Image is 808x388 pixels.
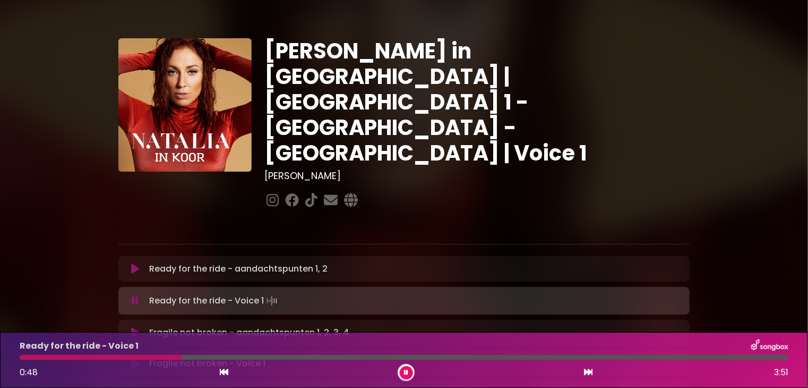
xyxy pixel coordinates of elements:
[150,263,328,275] p: Ready for the ride - aandachtspunten 1, 2
[118,38,252,172] img: YTVS25JmS9CLUqXqkEhs
[150,326,349,339] p: Fragile not broken - aandachtspunten 1, 2, 3, 4
[264,170,690,182] h3: [PERSON_NAME]
[774,366,788,379] span: 3:51
[751,339,788,353] img: songbox-logo-white.png
[264,293,279,308] img: waveform4.gif
[20,340,139,352] p: Ready for the ride - Voice 1
[150,293,279,308] p: Ready for the ride - Voice 1
[20,366,38,378] span: 0:48
[264,38,690,166] h1: [PERSON_NAME] in [GEOGRAPHIC_DATA] | [GEOGRAPHIC_DATA] 1 - [GEOGRAPHIC_DATA] - [GEOGRAPHIC_DATA] ...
